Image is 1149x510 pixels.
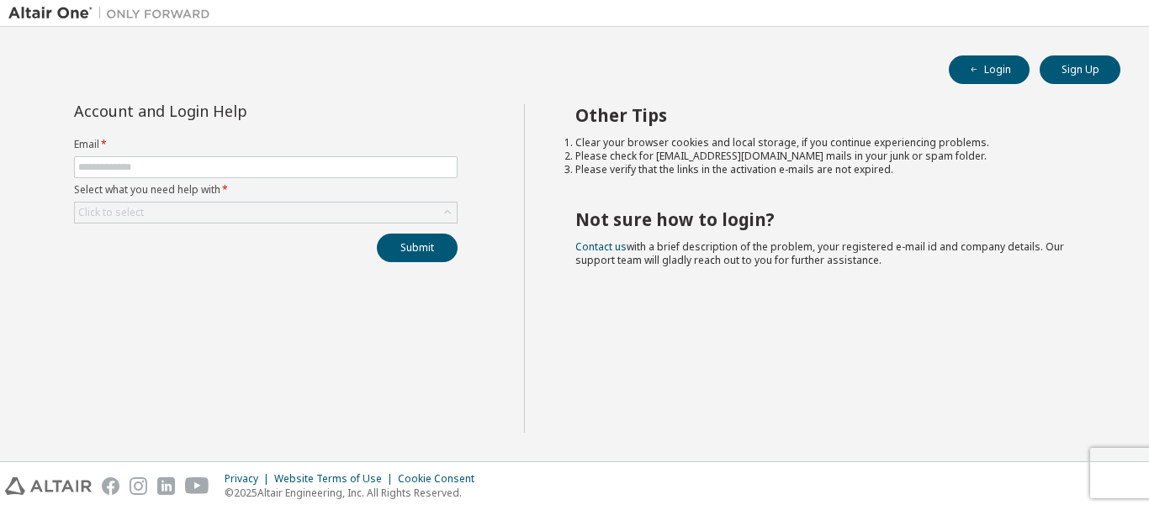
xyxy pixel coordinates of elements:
[75,202,457,223] div: Click to select
[74,104,381,118] div: Account and Login Help
[398,472,484,486] div: Cookie Consent
[225,486,484,500] p: © 2025 Altair Engineering, Inc. All Rights Reserved.
[949,55,1030,84] button: Login
[185,477,209,495] img: youtube.svg
[130,477,147,495] img: instagram.svg
[102,477,119,495] img: facebook.svg
[157,477,175,495] img: linkedin.svg
[74,138,458,151] label: Email
[78,206,144,219] div: Click to select
[575,150,1091,163] li: Please check for [EMAIL_ADDRESS][DOMAIN_NAME] mails in your junk or spam folder.
[575,163,1091,176] li: Please verify that the links in the activation e-mails are not expired.
[575,239,1064,267] span: with a brief description of the problem, your registered e-mail id and company details. Our suppo...
[575,136,1091,150] li: Clear your browser cookies and local storage, if you continue experiencing problems.
[274,472,398,486] div: Website Terms of Use
[377,234,458,262] button: Submit
[8,5,219,22] img: Altair One
[575,208,1091,230] h2: Not sure how to login?
[1040,55,1120,84] button: Sign Up
[575,239,627,254] a: Contact us
[575,104,1091,126] h2: Other Tips
[74,183,458,197] label: Select what you need help with
[5,477,92,495] img: altair_logo.svg
[225,472,274,486] div: Privacy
